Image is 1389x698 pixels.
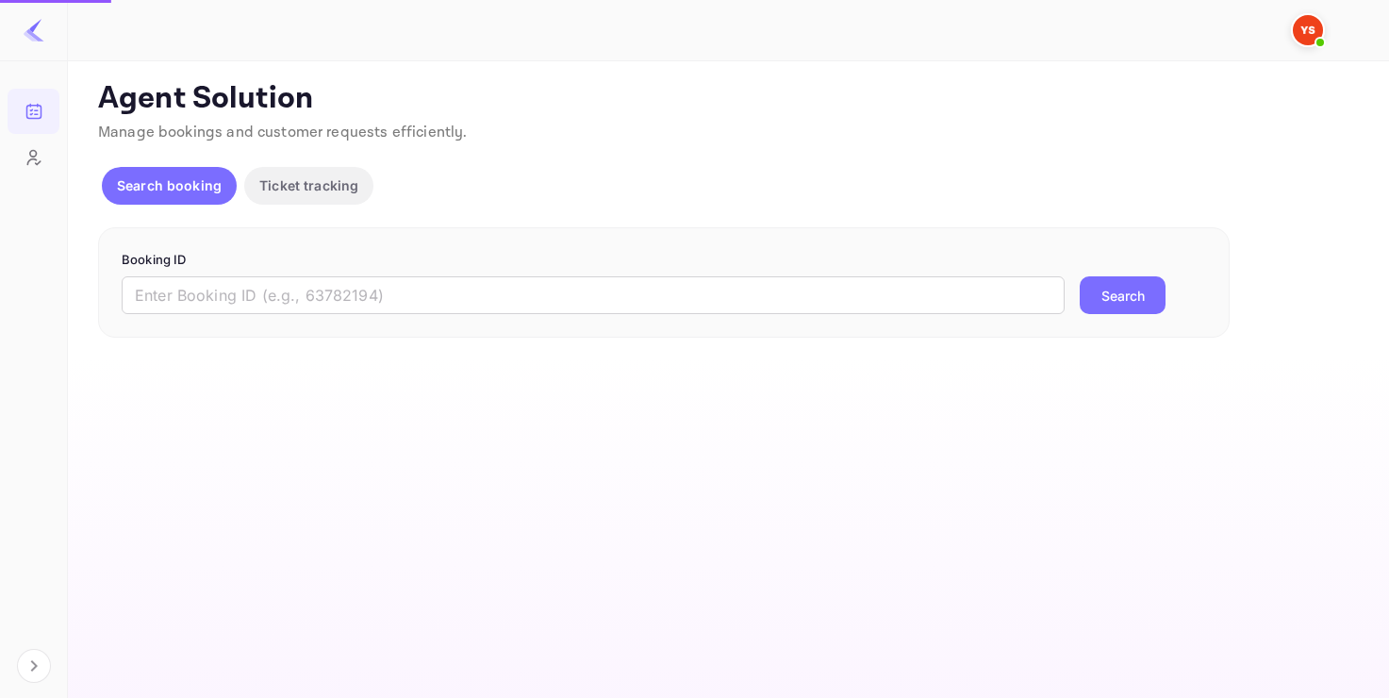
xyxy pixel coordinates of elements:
[1080,276,1166,314] button: Search
[122,276,1065,314] input: Enter Booking ID (e.g., 63782194)
[8,89,59,132] a: Bookings
[23,19,45,42] img: LiteAPI
[117,175,222,195] p: Search booking
[8,135,59,178] a: Customers
[1293,15,1323,45] img: Yandex Support
[259,175,358,195] p: Ticket tracking
[98,80,1355,118] p: Agent Solution
[17,649,51,683] button: Expand navigation
[98,123,468,142] span: Manage bookings and customer requests efficiently.
[122,251,1206,270] p: Booking ID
